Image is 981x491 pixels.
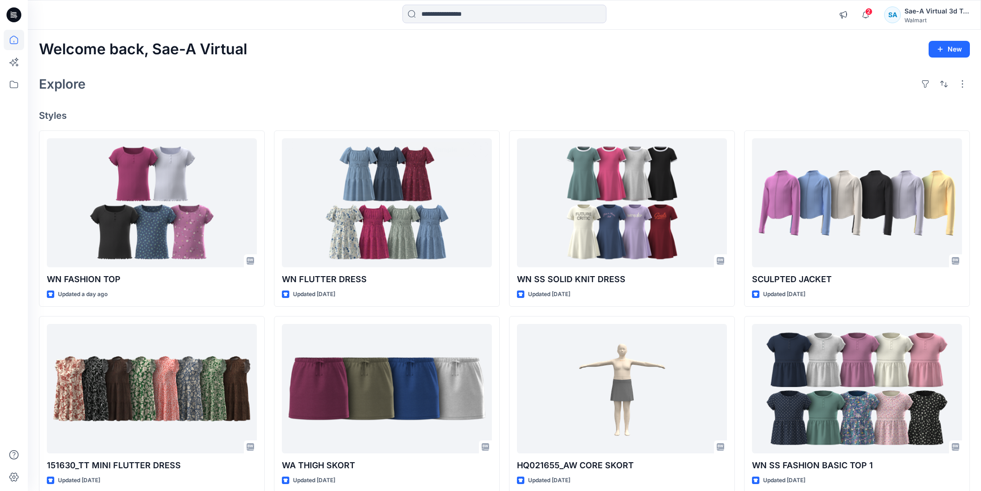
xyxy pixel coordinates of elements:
p: Updated a day ago [58,290,108,299]
p: Updated [DATE] [528,290,570,299]
h2: Welcome back, Sae-A Virtual [39,41,247,58]
p: WA THIGH SKORT [282,459,492,472]
p: Updated [DATE] [293,476,335,485]
p: WN FLUTTER DRESS [282,273,492,286]
p: SCULPTED JACKET [752,273,962,286]
p: Updated [DATE] [293,290,335,299]
p: WN SS SOLID KNIT DRESS [517,273,727,286]
a: WN FASHION TOP [47,138,257,267]
a: WA THIGH SKORT [282,324,492,453]
h2: Explore [39,77,86,91]
div: SA [884,6,901,23]
p: WN FASHION TOP [47,273,257,286]
p: Updated [DATE] [763,476,805,485]
a: WN FLUTTER DRESS [282,138,492,267]
p: Updated [DATE] [528,476,570,485]
div: Sae-A Virtual 3d Team [905,6,969,17]
span: 2 [865,8,873,15]
h4: Styles [39,110,970,121]
a: WN SS FASHION BASIC TOP 1 [752,324,962,453]
p: 151630_TT MINI FLUTTER DRESS [47,459,257,472]
p: Updated [DATE] [763,290,805,299]
button: New [929,41,970,58]
a: HQ021655_AW CORE SKORT [517,324,727,453]
p: WN SS FASHION BASIC TOP 1 [752,459,962,472]
a: WN SS SOLID KNIT DRESS [517,138,727,267]
div: Walmart [905,17,969,24]
a: 151630_TT MINI FLUTTER DRESS [47,324,257,453]
p: Updated [DATE] [58,476,100,485]
p: HQ021655_AW CORE SKORT [517,459,727,472]
a: SCULPTED JACKET [752,138,962,267]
